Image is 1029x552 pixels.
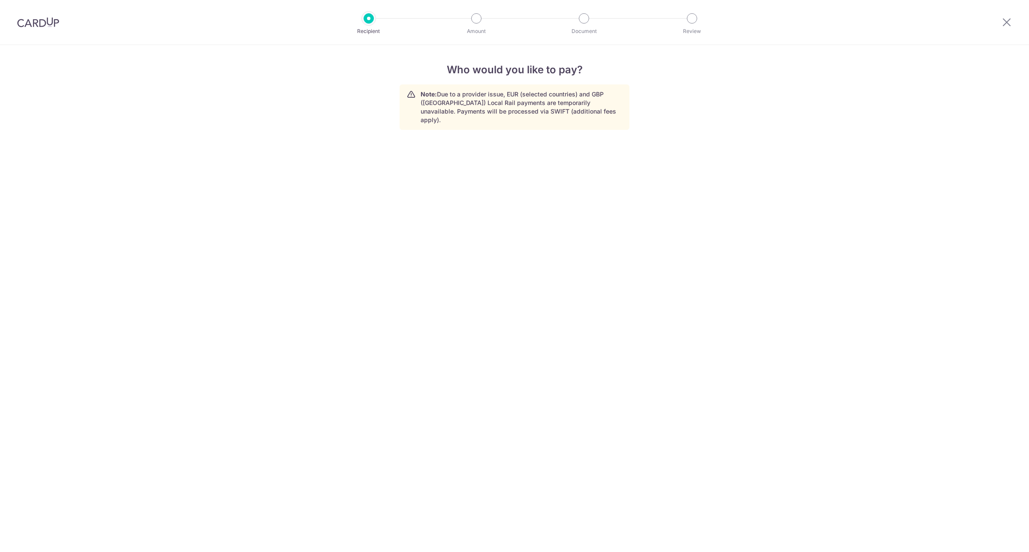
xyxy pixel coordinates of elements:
[660,27,724,36] p: Review
[445,27,508,36] p: Amount
[974,526,1020,548] iframe: Opens a widget where you can find more information
[421,90,622,124] p: Due to a provider issue, EUR (selected countries) and GBP ([GEOGRAPHIC_DATA]) Local Rail payments...
[337,27,400,36] p: Recipient
[17,17,59,27] img: CardUp
[400,62,629,78] h4: Who would you like to pay?
[421,90,437,98] strong: Note:
[552,27,616,36] p: Document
